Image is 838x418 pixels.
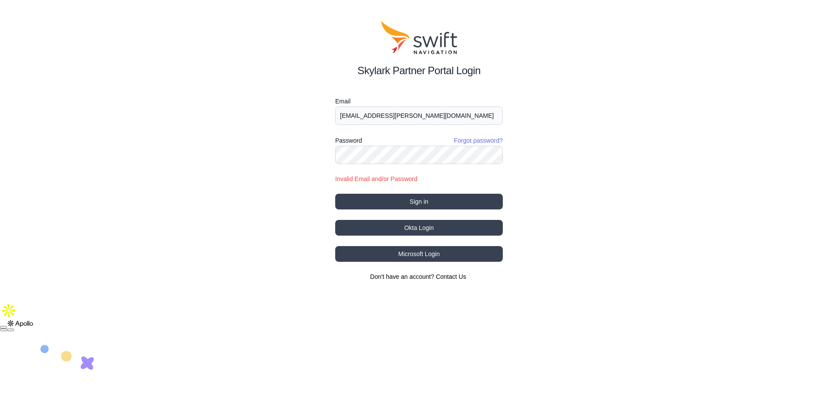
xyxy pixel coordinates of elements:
a: Contact Us [436,273,466,280]
button: Microsoft Login [335,246,503,262]
button: Okta Login [335,220,503,236]
div: Invalid Email and/or Password [335,175,503,183]
h2: Skylark Partner Portal Login [335,63,503,79]
label: Password [335,135,362,146]
button: Sign in [335,194,503,209]
label: Email [335,96,503,106]
section: Don't have an account? [335,272,503,281]
a: Forgot password? [454,136,503,145]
